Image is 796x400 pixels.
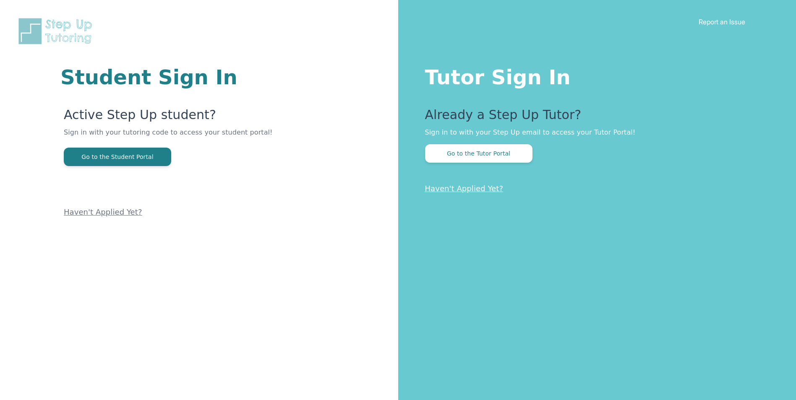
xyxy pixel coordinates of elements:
[64,148,171,166] button: Go to the Student Portal
[425,107,763,127] p: Already a Step Up Tutor?
[425,144,532,163] button: Go to the Tutor Portal
[64,153,171,161] a: Go to the Student Portal
[425,149,532,157] a: Go to the Tutor Portal
[64,107,298,127] p: Active Step Up student?
[60,67,298,87] h1: Student Sign In
[425,64,763,87] h1: Tutor Sign In
[699,18,745,26] a: Report an Issue
[425,184,504,193] a: Haven't Applied Yet?
[64,208,142,216] a: Haven't Applied Yet?
[425,127,763,138] p: Sign in to with your Step Up email to access your Tutor Portal!
[17,17,97,46] img: Step Up Tutoring horizontal logo
[64,127,298,148] p: Sign in with your tutoring code to access your student portal!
